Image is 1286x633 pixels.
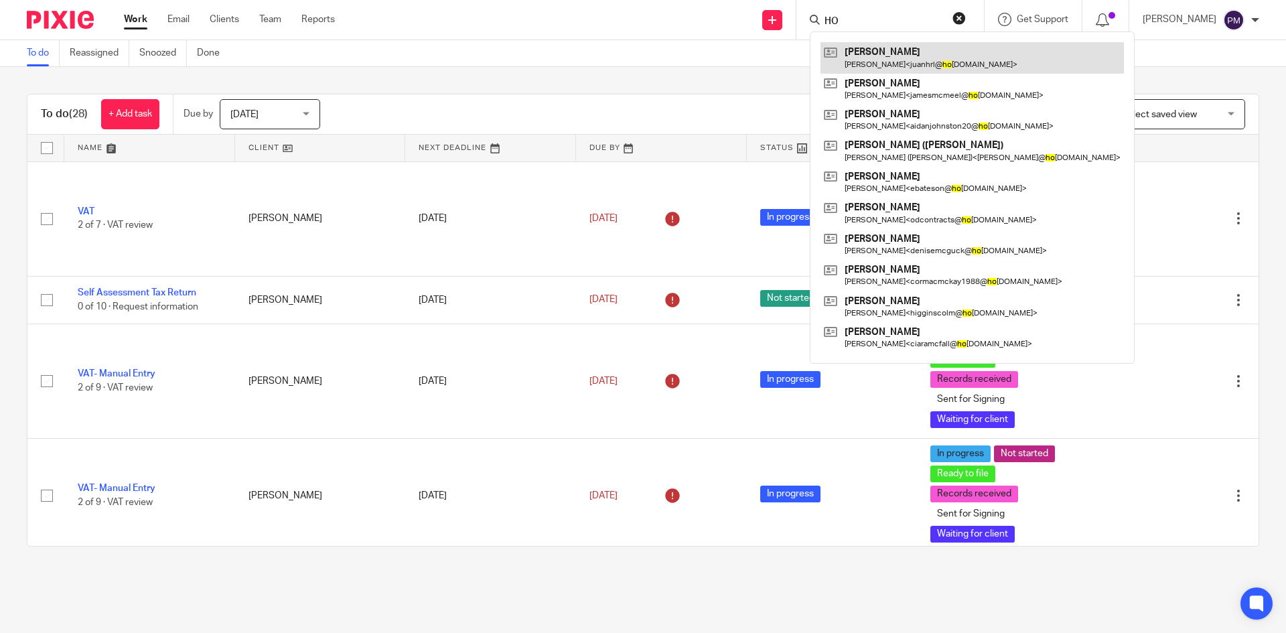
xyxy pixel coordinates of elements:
[930,411,1015,428] span: Waiting for client
[760,486,820,502] span: In progress
[589,295,618,305] span: [DATE]
[210,13,239,26] a: Clients
[823,16,944,28] input: Search
[405,276,576,324] td: [DATE]
[301,13,335,26] a: Reports
[930,445,991,462] span: In progress
[235,324,406,438] td: [PERSON_NAME]
[78,207,94,216] a: VAT
[952,11,966,25] button: Clear
[27,40,60,66] a: To do
[235,161,406,276] td: [PERSON_NAME]
[589,214,618,223] span: [DATE]
[1017,15,1068,24] span: Get Support
[930,486,1018,502] span: Records received
[124,13,147,26] a: Work
[405,438,576,553] td: [DATE]
[184,107,213,121] p: Due by
[235,438,406,553] td: [PERSON_NAME]
[78,288,196,297] a: Self Assessment Tax Return
[589,491,618,500] span: [DATE]
[78,484,155,493] a: VAT- Manual Entry
[78,221,153,230] span: 2 of 7 · VAT review
[78,498,153,507] span: 2 of 9 · VAT review
[139,40,187,66] a: Snoozed
[930,371,1018,388] span: Records received
[78,302,198,311] span: 0 of 10 · Request information
[167,13,190,26] a: Email
[589,376,618,386] span: [DATE]
[1122,110,1197,119] span: Select saved view
[994,445,1055,462] span: Not started
[930,391,1011,408] span: Sent for Signing
[1223,9,1244,31] img: svg%3E
[70,40,129,66] a: Reassigned
[1143,13,1216,26] p: [PERSON_NAME]
[230,110,259,119] span: [DATE]
[760,290,821,307] span: Not started
[930,526,1015,543] span: Waiting for client
[930,466,995,482] span: Ready to file
[760,371,820,388] span: In progress
[78,383,153,393] span: 2 of 9 · VAT review
[78,369,155,378] a: VAT- Manual Entry
[235,276,406,324] td: [PERSON_NAME]
[760,209,820,226] span: In progress
[930,506,1011,522] span: Sent for Signing
[27,11,94,29] img: Pixie
[69,109,88,119] span: (28)
[101,99,159,129] a: + Add task
[259,13,281,26] a: Team
[405,161,576,276] td: [DATE]
[197,40,230,66] a: Done
[405,324,576,438] td: [DATE]
[41,107,88,121] h1: To do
